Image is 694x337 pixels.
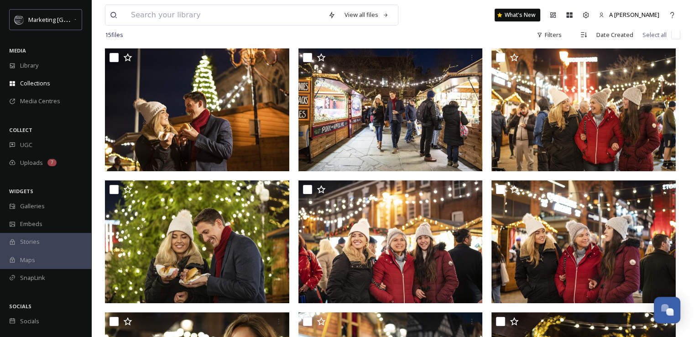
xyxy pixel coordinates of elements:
img: YISJ_Xmas-069.jpg [105,48,289,171]
span: Collections [20,79,50,88]
span: UGC [20,141,32,149]
span: MEDIA [9,47,26,54]
img: YISJ_Xmas-077.jpg [298,180,483,303]
span: Socials [20,317,39,326]
div: Date Created [592,26,638,44]
input: Search your library [126,5,324,25]
span: 15 file s [105,31,123,39]
img: YISJ_Xmas-010.jpg [298,48,483,172]
span: Library [20,61,38,70]
span: SOCIALS [9,303,31,310]
span: Embeds [20,220,42,228]
button: Open Chat [654,297,680,323]
span: Maps [20,256,35,264]
a: A [PERSON_NAME] [594,6,664,24]
span: Marketing [GEOGRAPHIC_DATA] [28,15,115,24]
div: Filters [532,26,566,44]
span: Media Centres [20,97,60,105]
img: YISJ_Xmas-060.jpg [105,180,289,303]
a: What's New [495,9,540,21]
img: YISJ_Xmas-076.jpg [491,48,676,171]
span: Galleries [20,202,45,211]
span: A [PERSON_NAME] [609,11,659,19]
img: YISJ_Xmas-074.jpg [491,180,676,303]
span: Uploads [20,158,43,167]
span: WIDGETS [9,188,33,195]
span: SnapLink [20,274,45,282]
span: Stories [20,237,40,246]
span: Select all [642,31,667,39]
div: 7 [47,159,57,166]
span: COLLECT [9,126,32,133]
a: View all files [340,6,393,24]
img: MC-Logo-01.svg [15,15,24,24]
